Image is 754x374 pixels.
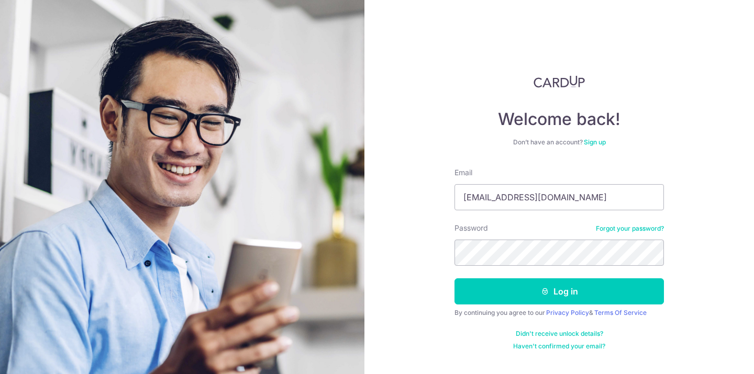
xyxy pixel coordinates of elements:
button: Log in [454,278,664,304]
a: Forgot your password? [596,224,664,233]
h4: Welcome back! [454,109,664,130]
label: Email [454,167,472,178]
img: CardUp Logo [534,75,585,88]
a: Sign up [584,138,606,146]
a: Privacy Policy [546,309,589,316]
div: By continuing you agree to our & [454,309,664,317]
label: Password [454,223,488,233]
input: Enter your Email [454,184,664,210]
a: Terms Of Service [594,309,647,316]
a: Haven't confirmed your email? [513,342,605,350]
a: Didn't receive unlock details? [516,330,603,338]
div: Don’t have an account? [454,138,664,146]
